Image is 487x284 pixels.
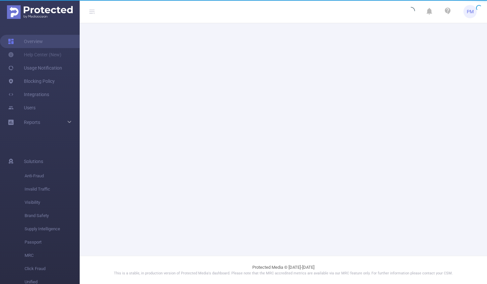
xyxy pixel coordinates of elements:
[25,183,80,196] span: Invalid Traffic
[25,209,80,222] span: Brand Safety
[25,249,80,262] span: MRC
[8,75,55,88] a: Blocking Policy
[25,196,80,209] span: Visibility
[24,116,40,129] a: Reports
[96,271,470,276] p: This is a stable, in production version of Protected Media's dashboard. Please note that the MRC ...
[467,5,474,18] span: PM
[24,155,43,168] span: Solutions
[8,35,43,48] a: Overview
[25,262,80,275] span: Click Fraud
[8,61,62,75] a: Usage Notification
[80,256,487,284] footer: Protected Media © [DATE]-[DATE]
[8,88,49,101] a: Integrations
[8,101,36,114] a: Users
[25,222,80,236] span: Supply Intelligence
[25,169,80,183] span: Anti-Fraud
[24,120,40,125] span: Reports
[7,5,73,19] img: Protected Media
[407,7,415,16] i: icon: loading
[25,236,80,249] span: Passport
